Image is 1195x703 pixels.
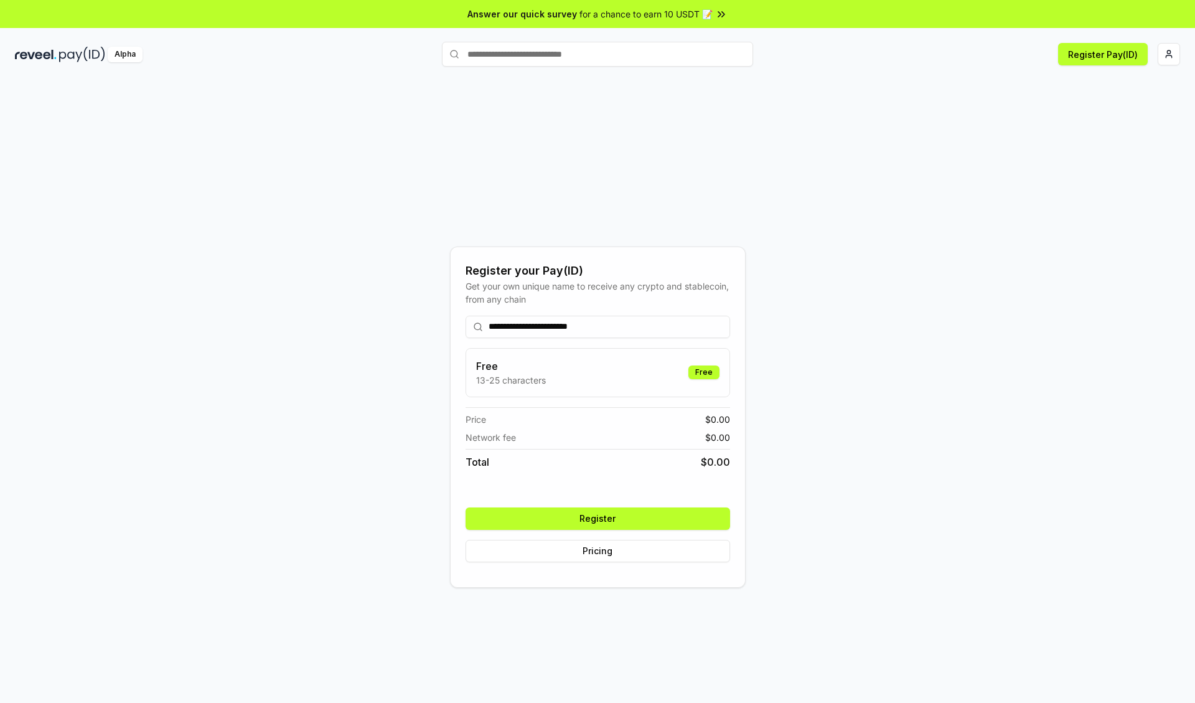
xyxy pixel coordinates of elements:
[466,431,516,444] span: Network fee
[688,366,719,379] div: Free
[466,507,730,530] button: Register
[1058,43,1148,65] button: Register Pay(ID)
[466,540,730,562] button: Pricing
[476,374,546,387] p: 13-25 characters
[705,431,730,444] span: $ 0.00
[705,413,730,426] span: $ 0.00
[467,7,577,21] span: Answer our quick survey
[476,359,546,374] h3: Free
[466,280,730,306] div: Get your own unique name to receive any crypto and stablecoin, from any chain
[466,413,486,426] span: Price
[15,47,57,62] img: reveel_dark
[59,47,105,62] img: pay_id
[466,262,730,280] div: Register your Pay(ID)
[466,455,489,469] span: Total
[701,455,730,469] span: $ 0.00
[579,7,713,21] span: for a chance to earn 10 USDT 📝
[108,47,143,62] div: Alpha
